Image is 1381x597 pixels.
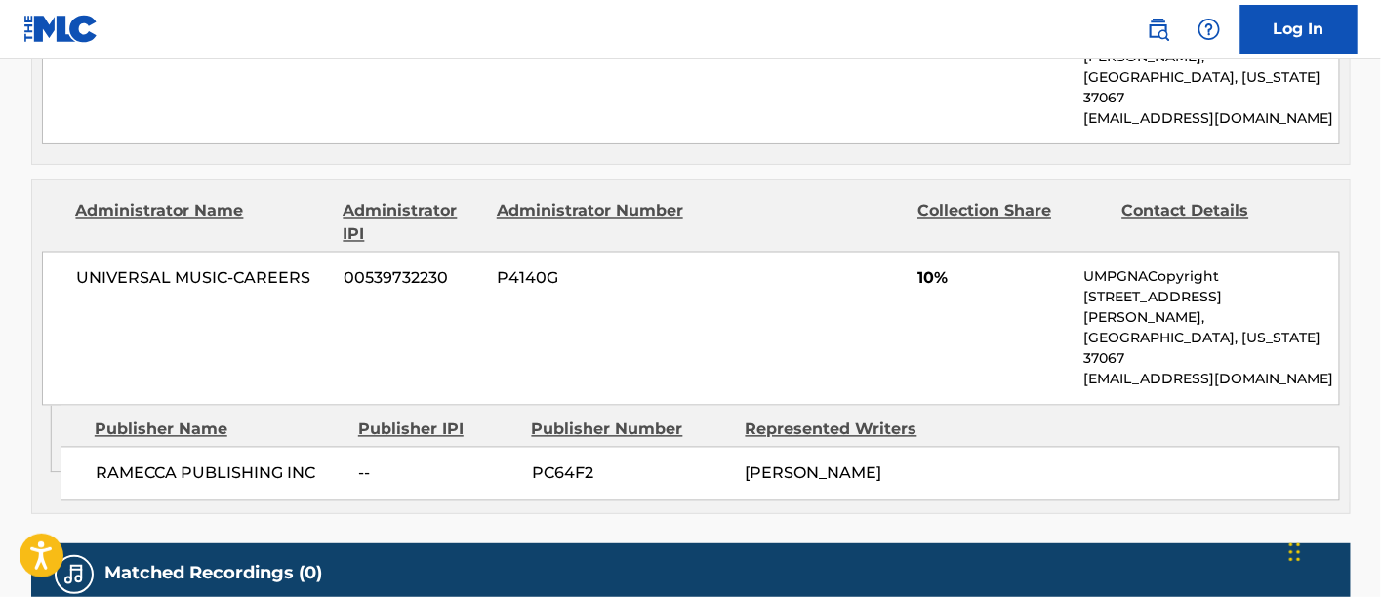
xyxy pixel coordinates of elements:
[497,200,686,247] div: Administrator Number
[532,418,731,442] div: Publisher Number
[105,563,323,585] h5: Matched Recordings (0)
[76,200,329,247] div: Administrator Name
[1083,267,1338,288] p: UMPGNACopyright
[95,418,344,442] div: Publisher Name
[358,418,517,442] div: Publisher IPI
[96,462,345,486] span: RAMECCA PUBLISHING INC
[1147,18,1170,41] img: search
[917,267,1069,291] span: 10%
[77,267,330,291] span: UNIVERSAL MUSIC-CAREERS
[344,267,482,291] span: 00539732230
[1190,10,1229,49] div: Help
[1083,67,1338,108] p: [GEOGRAPHIC_DATA], [US_STATE] 37067
[1083,370,1338,390] p: [EMAIL_ADDRESS][DOMAIN_NAME]
[497,267,686,291] span: P4140G
[746,418,945,442] div: Represented Writers
[1083,288,1338,329] p: [STREET_ADDRESS][PERSON_NAME],
[1083,108,1338,129] p: [EMAIL_ADDRESS][DOMAIN_NAME]
[1122,200,1312,247] div: Contact Details
[746,464,882,483] span: [PERSON_NAME]
[1289,523,1301,581] div: Drag
[917,200,1107,247] div: Collection Share
[1083,329,1338,370] p: [GEOGRAPHIC_DATA], [US_STATE] 37067
[1139,10,1178,49] a: Public Search
[532,462,731,486] span: PC64F2
[62,563,86,586] img: Matched Recordings
[1198,18,1221,41] img: help
[23,15,99,43] img: MLC Logo
[359,462,517,486] span: --
[344,200,482,247] div: Administrator IPI
[1240,5,1358,54] a: Log In
[1283,503,1381,597] iframe: Chat Widget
